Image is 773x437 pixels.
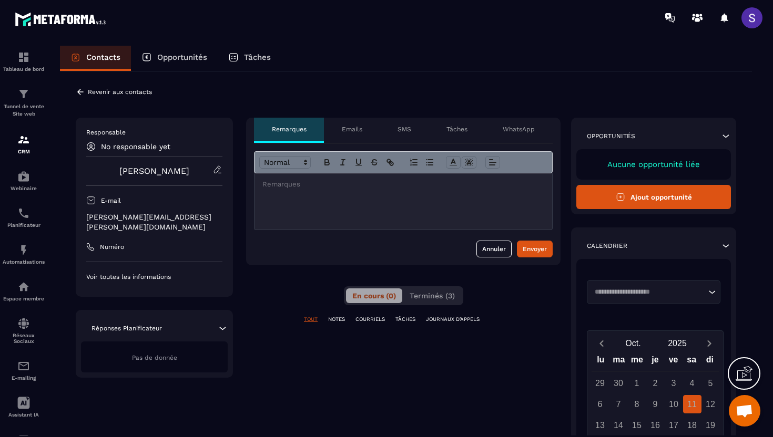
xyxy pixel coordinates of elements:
[591,374,609,392] div: 29
[131,46,218,71] a: Opportunités
[426,316,480,323] p: JOURNAUX D'APPELS
[476,241,512,257] button: Annuler
[15,9,109,29] img: logo
[699,336,719,350] button: Next month
[3,222,45,228] p: Planificateur
[342,125,362,133] p: Emails
[664,352,683,371] div: ve
[3,80,45,126] a: formationformationTunnel de vente Site web
[119,166,189,176] a: [PERSON_NAME]
[17,244,30,256] img: automations
[17,207,30,220] img: scheduler
[700,352,719,371] div: di
[88,88,152,96] p: Revenir aux contacts
[628,374,646,392] div: 1
[86,212,222,232] p: [PERSON_NAME][EMAIL_ADDRESS][PERSON_NAME][DOMAIN_NAME]
[157,53,207,62] p: Opportunités
[17,317,30,330] img: social-network
[355,316,385,323] p: COURRIELS
[403,288,461,303] button: Terminés (3)
[683,374,701,392] div: 4
[592,336,611,350] button: Previous month
[523,244,547,254] div: Envoyer
[3,199,45,236] a: schedulerschedulerPlanificateur
[609,395,628,413] div: 7
[3,296,45,301] p: Espace membre
[655,334,699,352] button: Open years overlay
[328,316,345,323] p: NOTES
[86,53,120,62] p: Contacts
[3,259,45,265] p: Automatisations
[17,360,30,372] img: email
[591,416,609,434] div: 13
[591,395,609,413] div: 6
[591,287,706,297] input: Search for option
[3,126,45,162] a: formationformationCRM
[17,133,30,146] img: formation
[3,375,45,381] p: E-mailing
[100,243,124,251] p: Numéro
[646,352,665,371] div: je
[398,125,411,133] p: SMS
[665,374,683,392] div: 3
[218,46,281,71] a: Tâches
[17,88,30,100] img: formation
[17,51,30,64] img: formation
[446,125,467,133] p: Tâches
[101,196,121,205] p: E-mail
[592,352,610,371] div: lu
[352,292,396,300] span: En cours (0)
[3,352,45,389] a: emailemailE-mailing
[3,236,45,273] a: automationsautomationsAutomatisations
[3,66,45,72] p: Tableau de bord
[3,103,45,118] p: Tunnel de vente Site web
[3,309,45,352] a: social-networksocial-networkRéseaux Sociaux
[609,374,628,392] div: 30
[683,352,701,371] div: sa
[3,273,45,309] a: automationsautomationsEspace membre
[646,416,665,434] div: 16
[646,395,665,413] div: 9
[587,132,635,140] p: Opportunités
[729,395,760,426] div: Ouvrir le chat
[683,416,701,434] div: 18
[17,170,30,183] img: automations
[86,273,222,281] p: Voir toutes les informations
[517,241,553,257] button: Envoyer
[3,43,45,80] a: formationformationTableau de bord
[3,149,45,154] p: CRM
[609,416,628,434] div: 14
[17,280,30,293] img: automations
[646,374,665,392] div: 2
[628,395,646,413] div: 8
[701,395,720,413] div: 12
[611,334,655,352] button: Open months overlay
[628,416,646,434] div: 15
[701,374,720,392] div: 5
[587,280,720,304] div: Search for option
[304,316,318,323] p: TOUT
[665,395,683,413] div: 10
[3,412,45,418] p: Assistant IA
[410,292,455,300] span: Terminés (3)
[272,125,307,133] p: Remarques
[395,316,415,323] p: TÂCHES
[3,389,45,425] a: Assistant IA
[346,288,402,303] button: En cours (0)
[3,162,45,199] a: automationsautomationsWebinaire
[60,46,131,71] a: Contacts
[587,160,720,169] p: Aucune opportunité liée
[3,332,45,344] p: Réseaux Sociaux
[683,395,701,413] div: 11
[587,242,627,250] p: Calendrier
[86,128,222,137] p: Responsable
[665,416,683,434] div: 17
[132,354,177,361] span: Pas de donnée
[101,142,170,151] p: No responsable yet
[576,185,731,209] button: Ajout opportunité
[701,416,720,434] div: 19
[628,352,646,371] div: me
[244,53,271,62] p: Tâches
[3,185,45,191] p: Webinaire
[610,352,628,371] div: ma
